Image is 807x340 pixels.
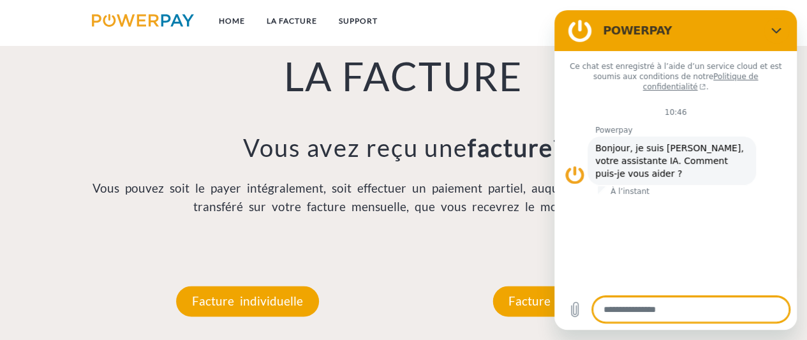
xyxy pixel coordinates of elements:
[91,179,716,216] p: Vous pouvez soit le payer intégralement, soit effectuer un paiement partiel, auquel cas le solde ...
[492,286,627,316] p: Facture mensuelle
[327,10,388,33] a: Support
[468,133,553,162] b: facture
[91,52,716,101] h1: LA FACTURE
[656,10,690,33] a: CG
[176,286,319,316] p: Facture individuelle
[92,14,195,27] img: logo-powerpay.svg
[91,133,716,163] h3: Vous avez reçu une ?
[554,10,797,330] iframe: Fenêtre de messagerie
[207,10,255,33] a: Home
[255,10,327,33] a: LA FACTURE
